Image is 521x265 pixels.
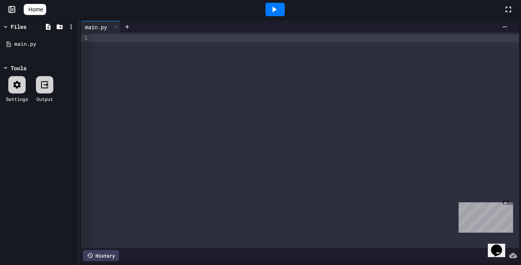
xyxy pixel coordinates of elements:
[455,199,513,233] iframe: chat widget
[11,64,26,72] div: Tools
[488,233,513,257] iframe: chat widget
[3,3,55,50] div: Chat with us now!Close
[81,23,111,31] div: main.py
[11,22,26,31] div: Files
[81,34,89,42] div: 1
[24,4,46,15] a: Home
[83,250,119,261] div: History
[36,95,53,103] div: Output
[6,95,28,103] div: Settings
[14,40,76,48] div: main.py
[28,6,43,13] span: Home
[81,21,121,33] div: main.py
